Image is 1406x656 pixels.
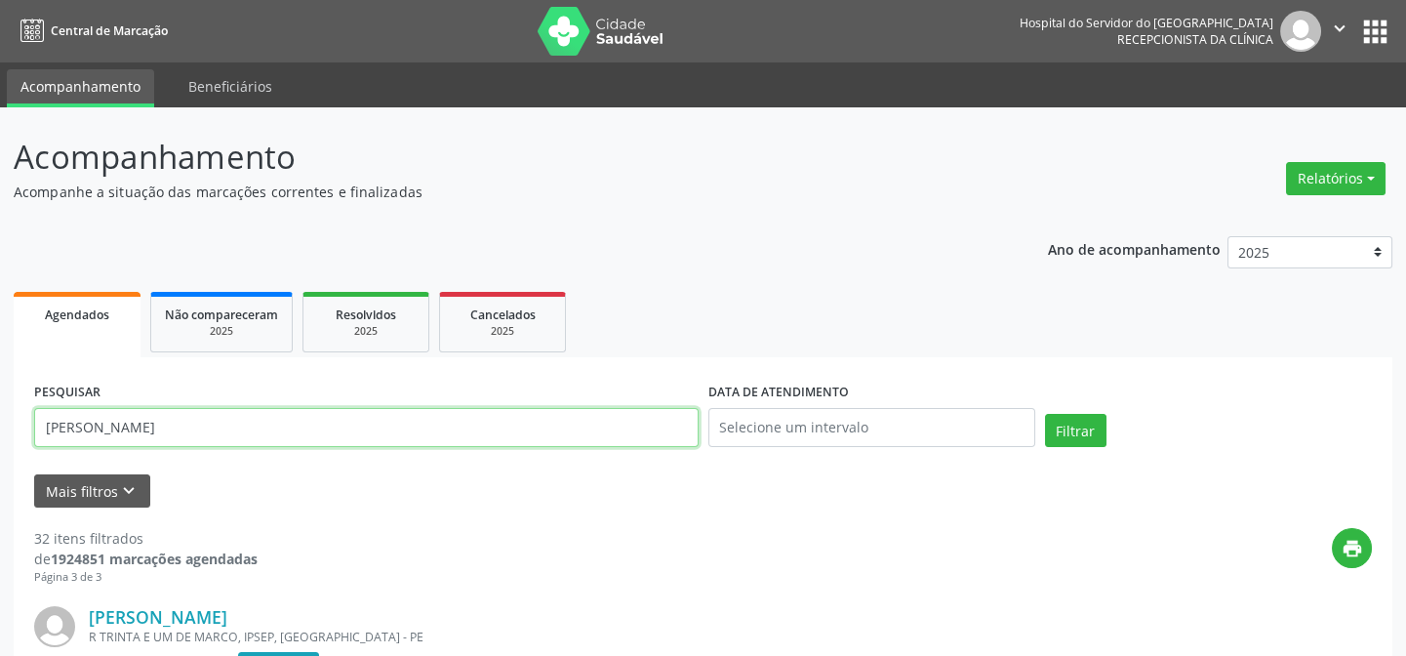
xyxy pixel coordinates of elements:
[34,378,100,408] label: PESQUISAR
[336,307,396,323] span: Resolvidos
[34,528,258,549] div: 32 itens filtrados
[470,307,536,323] span: Cancelados
[1321,11,1358,52] button: 
[34,606,75,647] img: img
[1045,414,1106,447] button: Filtrar
[317,324,415,339] div: 2025
[51,22,168,39] span: Central de Marcação
[34,549,258,569] div: de
[1117,31,1273,48] span: Recepcionista da clínica
[7,69,154,107] a: Acompanhamento
[14,15,168,47] a: Central de Marcação
[89,629,1079,645] div: R TRINTA E UM DE MARCO, IPSEP, [GEOGRAPHIC_DATA] - PE
[1286,162,1386,195] button: Relatórios
[34,569,258,586] div: Página 3 de 3
[708,408,1035,447] input: Selecione um intervalo
[1280,11,1321,52] img: img
[89,606,227,628] a: [PERSON_NAME]
[175,69,286,103] a: Beneficiários
[165,324,278,339] div: 2025
[708,378,849,408] label: DATA DE ATENDIMENTO
[51,550,258,568] strong: 1924851 marcações agendadas
[1020,15,1273,31] div: Hospital do Servidor do [GEOGRAPHIC_DATA]
[14,182,979,202] p: Acompanhe a situação das marcações correntes e finalizadas
[1329,18,1350,39] i: 
[34,408,699,447] input: Nome, código do beneficiário ou CPF
[1048,236,1221,261] p: Ano de acompanhamento
[1358,15,1392,49] button: apps
[34,474,150,509] button: Mais filtroskeyboard_arrow_down
[1332,528,1372,568] button: print
[1342,538,1363,559] i: print
[454,324,551,339] div: 2025
[118,480,140,502] i: keyboard_arrow_down
[14,133,979,182] p: Acompanhamento
[165,307,278,323] span: Não compareceram
[45,307,109,323] span: Agendados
